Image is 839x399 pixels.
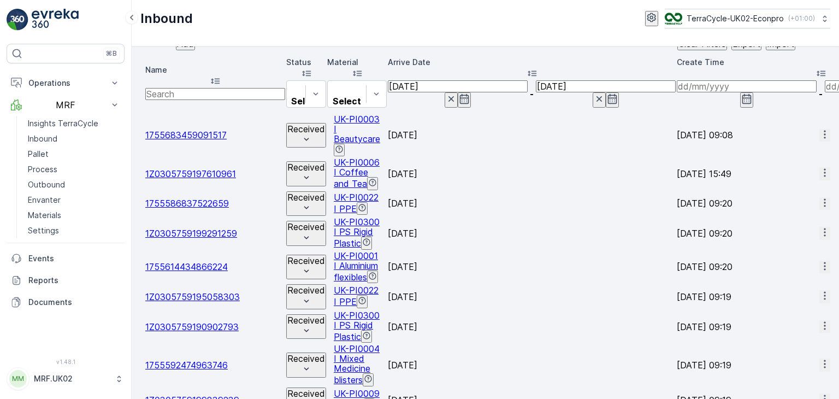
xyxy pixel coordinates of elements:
[23,177,125,192] a: Outbound
[287,285,325,295] p: Received
[32,9,79,31] img: logo_light-DOdMpM7g.png
[286,353,326,378] button: Received
[334,192,379,214] a: UK-PI0022 I PPE
[286,255,326,280] button: Received
[145,291,240,302] a: 1Z0305759195058303
[286,221,326,246] button: Received
[23,208,125,223] a: Materials
[665,13,682,25] img: terracycle_logo_wKaHoWT.png
[536,80,676,92] input: dd/mm/yyyy
[23,223,125,238] a: Settings
[28,253,120,264] p: Events
[334,250,378,283] a: UK-PI0001 I Aluminium flexibles
[145,321,239,332] a: 1Z0305759190902793
[28,179,65,190] p: Outbound
[286,161,326,186] button: Received
[287,354,325,363] p: Received
[788,14,815,23] p: ( +01:00 )
[388,157,676,190] td: [DATE]
[7,9,28,31] img: logo
[334,114,380,144] a: UK-PI0003 I Beautycare
[334,343,380,385] a: UK-PI0004 I Mixed Medicine blisters
[677,80,817,92] input: dd/mm/yyyy
[28,118,98,129] p: Insights TerraCycle
[530,89,534,99] p: -
[388,251,676,283] td: [DATE]
[388,217,676,249] td: [DATE]
[388,310,676,343] td: [DATE]
[7,72,125,94] button: Operations
[7,367,125,390] button: MMMRF.UK02
[23,131,125,146] a: Inbound
[388,284,676,309] td: [DATE]
[286,314,326,339] button: Received
[287,124,325,134] p: Received
[287,222,325,232] p: Received
[287,389,325,398] p: Received
[287,162,325,172] p: Received
[28,100,103,110] p: MRF
[145,130,227,140] a: 1755683459091517
[23,146,125,162] a: Pallet
[291,96,320,106] p: Select
[732,39,760,49] p: Export
[7,94,125,116] button: MRF
[28,225,59,236] p: Settings
[140,10,193,27] p: Inbound
[7,269,125,291] a: Reports
[287,315,325,325] p: Received
[819,89,823,99] p: -
[388,344,676,386] td: [DATE]
[34,373,109,384] p: MRF.UK02
[334,216,380,249] a: UK-PI0300 I PS Rigid Plastic
[327,57,387,68] p: Material
[665,9,830,28] button: TerraCycle-UK02-Econpro(+01:00)
[28,78,103,89] p: Operations
[332,96,361,106] p: Select
[7,291,125,313] a: Documents
[28,195,61,206] p: Envanter
[177,39,194,49] p: Add
[28,164,57,175] p: Process
[767,39,794,49] p: Import
[23,192,125,208] a: Envanter
[28,149,49,160] p: Pallet
[287,192,325,202] p: Received
[145,228,237,239] span: 1Z0305759199291259
[7,248,125,269] a: Events
[678,39,726,49] p: Clear Filters
[687,13,784,24] p: TerraCycle-UK02-Econpro
[145,360,228,371] a: 1755592474963746
[287,256,325,266] p: Received
[286,191,326,216] button: Received
[334,285,379,307] a: UK-PI0022 I PPE
[388,57,676,68] p: Arrive Date
[334,310,380,342] a: UK-PI0300 I PS Rigid Plastic
[286,123,326,148] button: Received
[334,157,380,189] a: UK-PI0006 I Coffee and Tea
[286,57,326,68] p: Status
[145,261,228,272] a: 1755614434866224
[388,80,528,92] input: dd/mm/yyyy
[23,116,125,131] a: Insights TerraCycle
[23,162,125,177] a: Process
[145,198,229,209] a: 1755586837522659
[145,64,285,75] p: Name
[28,275,120,286] p: Reports
[28,297,120,308] p: Documents
[28,210,61,221] p: Materials
[286,284,326,309] button: Received
[9,370,27,388] div: MM
[145,168,236,179] a: 1Z0305759197610961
